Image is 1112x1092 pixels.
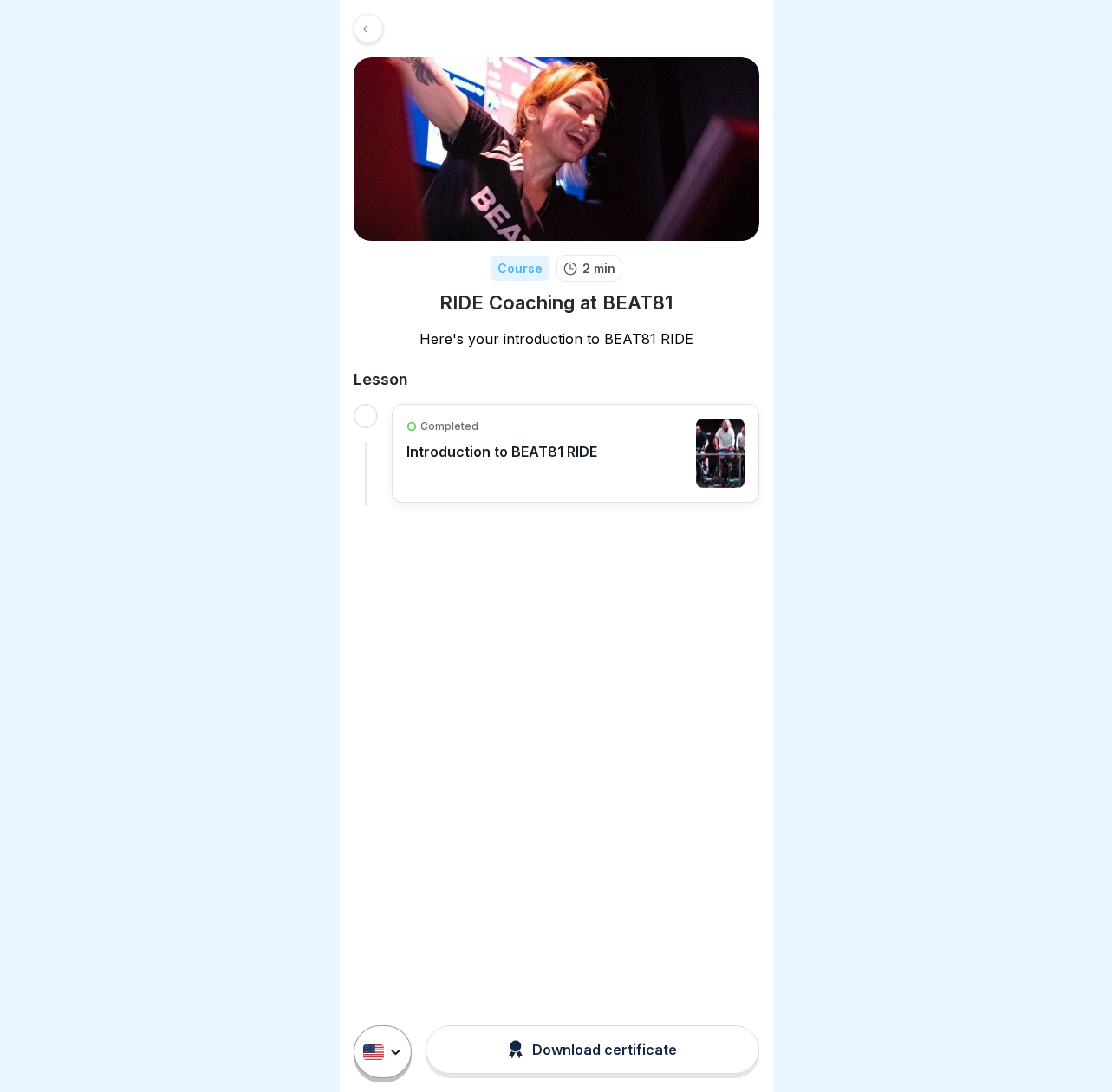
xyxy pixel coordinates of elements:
[491,256,549,281] div: Course
[354,57,759,241] img: q88dyahn24cs2rz0mlu04dnd.png
[354,369,759,390] h2: Lesson
[508,1040,677,1059] div: Download certificate
[582,259,615,277] p: 2 min
[696,419,745,488] img: cljrv6s4k05iveu01zyqxqujo.jpg
[406,419,745,488] a: CompletedIntroduction to BEAT81 RIDE
[420,419,478,434] p: Completed
[426,1025,758,1074] button: Download certificate
[363,1044,384,1060] img: us.svg
[354,329,759,348] p: Here's your introduction to BEAT81 RIDE
[439,290,673,315] h1: RIDE Coaching at BEAT81
[406,443,597,460] p: Introduction to BEAT81 RIDE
